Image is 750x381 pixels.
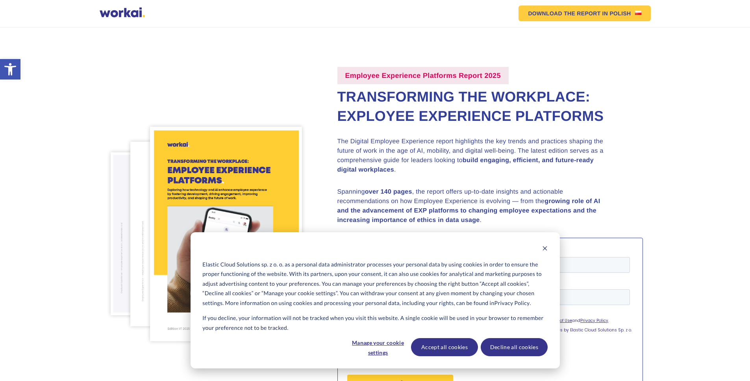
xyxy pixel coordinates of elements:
em: DOWNLOAD THE REPORT [528,11,600,16]
span: Last name [143,32,173,40]
p: The Digital Employee Experience report highlights the key trends and practices shaping the future... [337,137,613,175]
strong: build engaging, efficient, and future-ready digital workplaces [337,157,594,173]
div: Cookie banner [191,232,560,368]
button: Dismiss cookie banner [542,244,548,254]
a: Privacy Policy [233,70,261,76]
a: Terms of Use [199,70,225,76]
p: email messages [10,104,44,109]
img: DEX-2024-v2.2.png [150,127,302,341]
img: Polish flag [635,11,641,15]
p: Spanning , the report offers up-to-date insights and actionable recommendations on how Employee E... [337,187,613,225]
input: email messages* [2,104,7,109]
a: DOWNLOAD THE REPORTIN POLISHPolish flag [519,6,650,21]
button: Decline all cookies [481,338,548,356]
button: Accept all cookies [411,338,478,356]
p: If you decline, your information will not be tracked when you visit this website. A single cookie... [202,313,547,333]
h2: Transforming the Workplace: Exployee Experience Platforms [337,87,643,126]
img: DEX-2024-str-30.png [111,152,226,315]
img: DEX-2024-str-8.png [130,142,261,326]
button: Manage your cookie settings [348,338,408,356]
a: Privacy Policy [494,298,530,308]
p: Elastic Cloud Solutions sp. z o. o. as a personal data administrator processes your personal data... [202,260,547,308]
label: Employee Experience Platforms Report 2025 [337,67,509,84]
strong: growing role of AI and the advancement of EXP platforms to changing employee expectations and the... [337,198,600,224]
strong: over 140 pages [365,189,412,195]
input: Your last name [143,42,283,57]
